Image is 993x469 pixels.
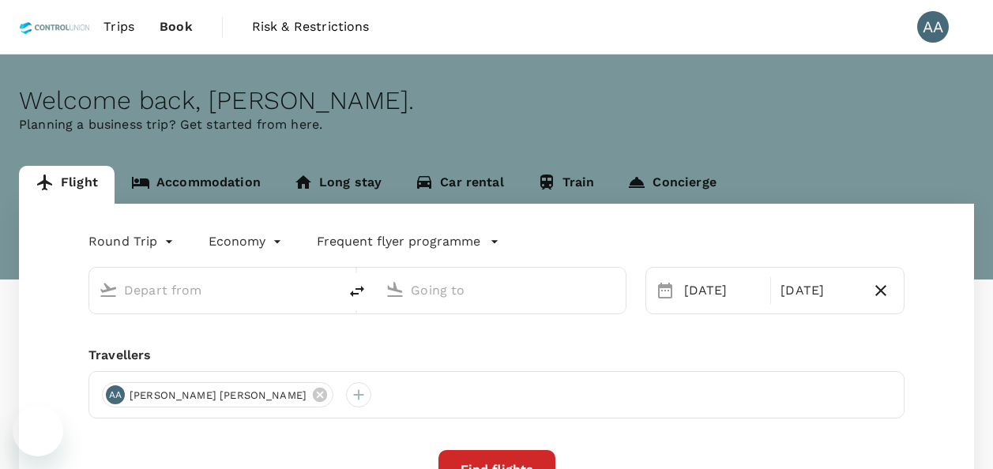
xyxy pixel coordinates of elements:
div: AA [106,385,125,404]
img: Control Union Malaysia Sdn. Bhd. [19,9,91,44]
iframe: Button to launch messaging window [13,406,63,456]
div: [DATE] [774,275,864,306]
span: Risk & Restrictions [252,17,370,36]
a: Flight [19,166,115,204]
div: AA [917,11,949,43]
button: delete [338,272,376,310]
div: Economy [209,229,285,254]
button: Frequent flyer programme [317,232,499,251]
div: AA[PERSON_NAME] [PERSON_NAME] [102,382,333,407]
p: Planning a business trip? Get started from here. [19,115,974,134]
div: Welcome back , [PERSON_NAME] . [19,86,974,115]
a: Concierge [611,166,732,204]
a: Car rental [398,166,521,204]
p: Frequent flyer programme [317,232,480,251]
span: Trips [103,17,134,36]
div: [DATE] [678,275,768,306]
button: Open [615,288,618,291]
span: Book [160,17,193,36]
a: Train [521,166,611,204]
div: Round Trip [88,229,177,254]
span: [PERSON_NAME] [PERSON_NAME] [120,388,316,403]
div: Travellers [88,346,905,365]
input: Depart from [124,278,305,302]
button: Open [327,288,330,291]
input: Going to [411,278,592,302]
a: Accommodation [115,166,277,204]
a: Long stay [277,166,398,204]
